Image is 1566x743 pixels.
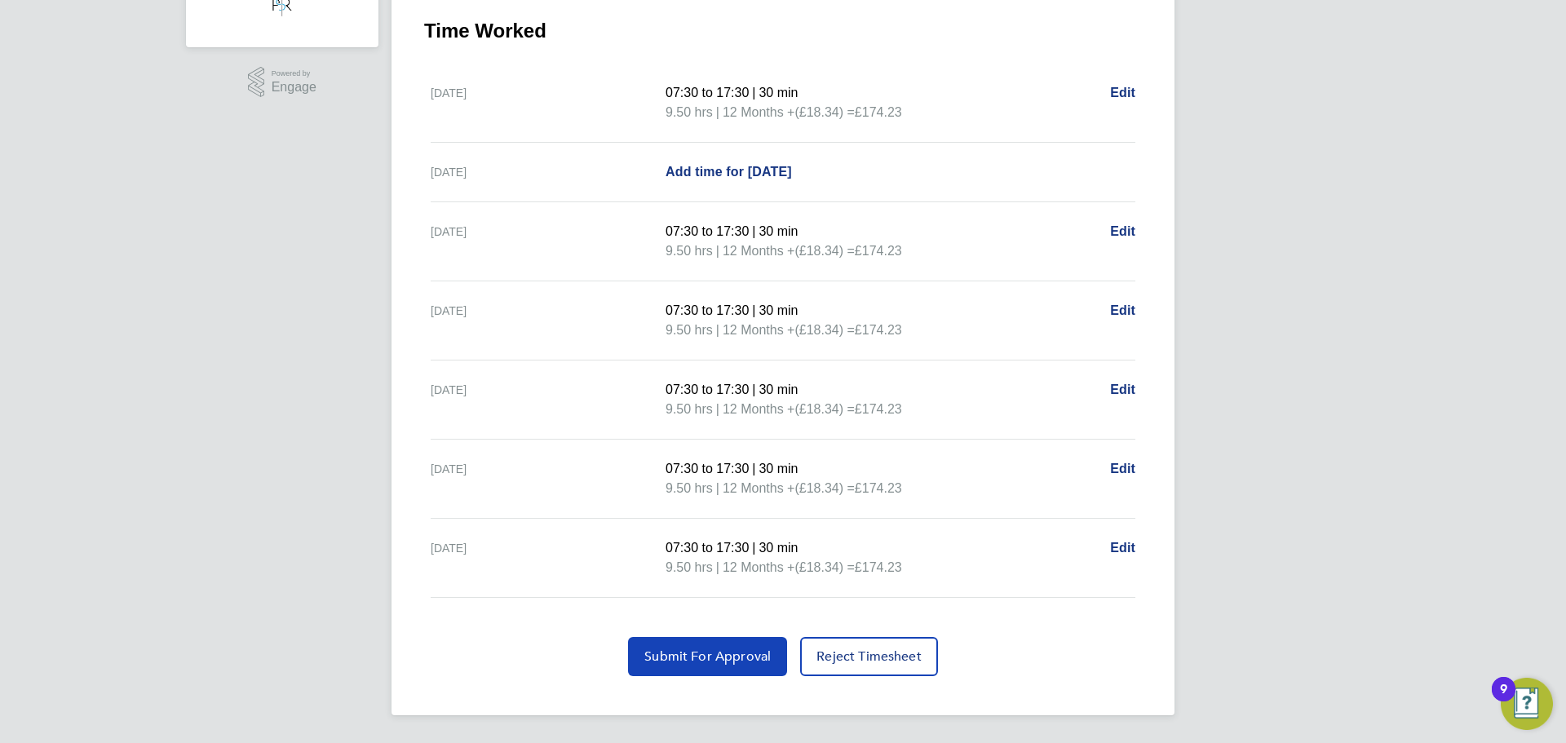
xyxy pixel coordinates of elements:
[752,303,755,317] span: |
[794,244,854,258] span: (£18.34) =
[1110,383,1135,396] span: Edit
[794,481,854,495] span: (£18.34) =
[723,321,795,340] span: 12 Months +
[1110,462,1135,475] span: Edit
[752,224,755,238] span: |
[855,560,902,574] span: £174.23
[1501,678,1553,730] button: Open Resource Center, 9 new notifications
[666,402,713,416] span: 9.50 hrs
[716,402,719,416] span: |
[666,244,713,258] span: 9.50 hrs
[1110,83,1135,103] a: Edit
[816,648,922,665] span: Reject Timesheet
[431,538,666,577] div: [DATE]
[666,462,749,475] span: 07:30 to 17:30
[666,224,749,238] span: 07:30 to 17:30
[666,162,792,182] a: Add time for [DATE]
[1110,224,1135,238] span: Edit
[800,637,938,676] button: Reject Timesheet
[666,165,792,179] span: Add time for [DATE]
[1110,301,1135,321] a: Edit
[666,86,749,100] span: 07:30 to 17:30
[666,481,713,495] span: 9.50 hrs
[752,541,755,555] span: |
[1110,303,1135,317] span: Edit
[272,67,316,81] span: Powered by
[272,81,316,95] span: Engage
[723,558,795,577] span: 12 Months +
[723,400,795,419] span: 12 Months +
[644,648,771,665] span: Submit For Approval
[1110,538,1135,558] a: Edit
[666,323,713,337] span: 9.50 hrs
[431,301,666,340] div: [DATE]
[1110,222,1135,241] a: Edit
[431,222,666,261] div: [DATE]
[794,560,854,574] span: (£18.34) =
[1110,380,1135,400] a: Edit
[716,560,719,574] span: |
[752,86,755,100] span: |
[431,459,666,498] div: [DATE]
[1110,541,1135,555] span: Edit
[759,541,798,555] span: 30 min
[666,383,749,396] span: 07:30 to 17:30
[855,481,902,495] span: £174.23
[759,224,798,238] span: 30 min
[855,105,902,119] span: £174.23
[723,103,795,122] span: 12 Months +
[855,402,902,416] span: £174.23
[1110,86,1135,100] span: Edit
[431,83,666,122] div: [DATE]
[666,105,713,119] span: 9.50 hrs
[855,323,902,337] span: £174.23
[723,479,795,498] span: 12 Months +
[752,383,755,396] span: |
[666,541,749,555] span: 07:30 to 17:30
[248,67,316,98] a: Powered byEngage
[794,402,854,416] span: (£18.34) =
[759,86,798,100] span: 30 min
[666,303,749,317] span: 07:30 to 17:30
[1500,689,1507,710] div: 9
[431,162,666,182] div: [DATE]
[723,241,795,261] span: 12 Months +
[424,18,1142,44] h3: Time Worked
[752,462,755,475] span: |
[716,244,719,258] span: |
[716,323,719,337] span: |
[794,105,854,119] span: (£18.34) =
[666,560,713,574] span: 9.50 hrs
[1110,459,1135,479] a: Edit
[628,637,787,676] button: Submit For Approval
[759,462,798,475] span: 30 min
[759,303,798,317] span: 30 min
[716,105,719,119] span: |
[716,481,719,495] span: |
[759,383,798,396] span: 30 min
[431,380,666,419] div: [DATE]
[855,244,902,258] span: £174.23
[794,323,854,337] span: (£18.34) =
